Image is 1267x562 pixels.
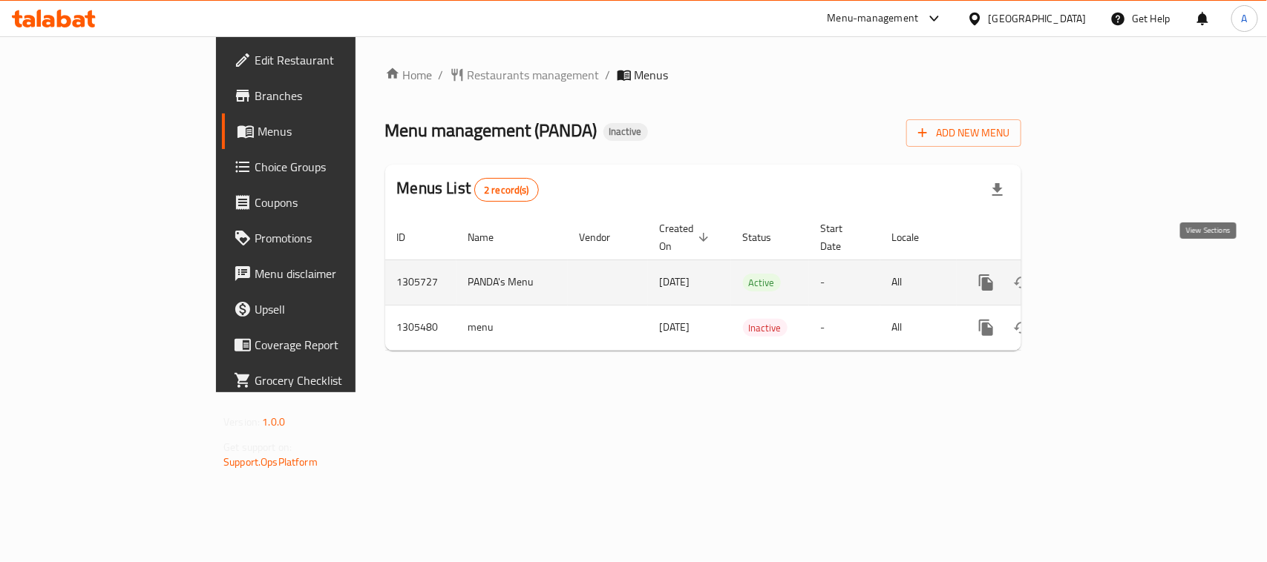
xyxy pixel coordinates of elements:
span: Choice Groups [255,158,416,176]
a: Menus [222,113,428,149]
span: Menu management ( PANDA ) [385,113,598,147]
a: Restaurants management [450,66,600,84]
div: Menu-management [828,10,919,27]
span: Edit Restaurant [255,51,416,69]
span: Menus [258,122,416,140]
a: Branches [222,78,428,113]
span: Restaurants management [468,66,600,84]
li: / [439,66,444,84]
span: [DATE] [660,272,690,291]
h2: Menus List [397,177,539,202]
span: Coupons [255,194,416,211]
li: / [606,66,611,84]
button: Add New Menu [906,119,1021,147]
span: Start Date [821,219,862,255]
span: Inactive [603,125,648,138]
span: Add New Menu [918,124,1009,142]
button: Change Status [1004,265,1040,300]
button: more [969,310,1004,346]
a: Coupons [222,185,428,220]
td: - [809,305,880,350]
span: Status [743,228,791,246]
div: [GEOGRAPHIC_DATA] [989,10,1087,27]
span: Version: [223,412,260,432]
span: Branches [255,87,416,105]
td: menu [456,305,568,350]
th: Actions [957,215,1123,260]
span: Created On [660,219,713,255]
div: Inactive [603,123,648,141]
span: Vendor [580,228,630,246]
span: Menu disclaimer [255,265,416,282]
span: Active [743,274,781,291]
button: Change Status [1004,310,1040,346]
nav: breadcrumb [385,66,1021,84]
a: Support.OpsPlatform [223,452,318,472]
a: Promotions [222,220,428,256]
a: Edit Restaurant [222,42,428,78]
span: Menus [635,66,669,84]
button: more [969,265,1004,300]
a: Upsell [222,291,428,327]
div: Inactive [743,319,788,337]
td: All [880,259,957,305]
a: Menu disclaimer [222,256,428,291]
td: All [880,305,957,350]
span: 2 record(s) [475,183,538,197]
span: [DATE] [660,317,690,337]
span: Name [468,228,514,246]
span: Locale [892,228,939,246]
span: Inactive [743,320,788,337]
span: Grocery Checklist [255,371,416,389]
td: - [809,259,880,305]
span: ID [397,228,425,246]
span: Coverage Report [255,336,416,354]
div: Active [743,274,781,291]
span: Get support on: [223,437,292,457]
td: PANDA's Menu [456,259,568,305]
span: Upsell [255,300,416,318]
span: Promotions [255,229,416,247]
a: Coverage Report [222,327,428,363]
span: A [1242,10,1248,27]
a: Choice Groups [222,149,428,185]
a: Grocery Checklist [222,363,428,398]
table: enhanced table [385,215,1123,351]
span: 1.0.0 [262,412,285,432]
div: Export file [980,172,1015,208]
div: Total records count [474,178,539,202]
